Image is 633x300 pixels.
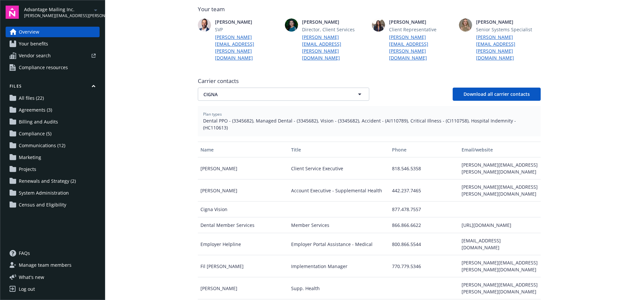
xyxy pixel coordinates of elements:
[198,157,288,179] div: [PERSON_NAME]
[19,164,36,175] span: Projects
[6,176,100,186] a: Renewals and Strategy (2)
[389,34,454,61] a: [PERSON_NAME][EMAIL_ADDRESS][PERSON_NAME][DOMAIN_NAME]
[203,91,341,98] span: CIGNA
[389,255,459,277] div: 770.779.5346
[6,93,100,103] a: All files (22)
[19,50,51,61] span: Vendor search
[302,18,367,25] span: [PERSON_NAME]
[6,152,100,163] a: Marketing
[462,146,538,153] div: Email/website
[6,83,100,92] button: Files
[19,284,35,294] div: Log out
[459,277,541,299] div: [PERSON_NAME][EMAIL_ADDRESS][PERSON_NAME][DOMAIN_NAME]
[459,233,541,255] div: [EMAIL_ADDRESS][DOMAIN_NAME]
[6,39,100,49] a: Your benefits
[19,188,69,198] span: System Administration
[459,217,541,233] div: [URL][DOMAIN_NAME]
[459,142,541,157] button: Email/website
[389,157,459,179] div: 818.546.5358
[302,26,367,33] span: Director, Client Services
[198,77,541,85] span: Carrier contacts
[288,142,389,157] button: Title
[215,26,280,33] span: SVP
[288,217,389,233] div: Member Services
[203,111,535,117] span: Plan types
[215,18,280,25] span: [PERSON_NAME]
[288,157,389,179] div: Client Service Executive
[6,27,100,37] a: Overview
[392,146,456,153] div: Phone
[476,26,541,33] span: Senior Systems Specialist
[288,233,389,255] div: Employer Portal Assistance - Medical
[198,142,288,157] button: Name
[19,152,41,163] span: Marketing
[389,202,459,217] div: 877.478.7557
[6,50,100,61] a: Vendor search
[6,248,100,259] a: FAQs
[389,142,459,157] button: Phone
[453,88,541,101] button: Download all carrier contacts
[288,277,389,299] div: Supp. Health
[198,217,288,233] div: Dental Member Services
[198,277,288,299] div: [PERSON_NAME]
[6,6,19,19] img: navigator-logo.svg
[200,146,286,153] div: Name
[19,128,51,139] span: Compliance (5)
[389,179,459,202] div: 442.237.7465
[459,179,541,202] div: [PERSON_NAME][EMAIL_ADDRESS][PERSON_NAME][DOMAIN_NAME]
[203,117,535,131] span: Dental PPO - (3345682), Managed Dental - (3345682), Vision - (3345682), Accident - (AI110789), Cr...
[372,18,385,32] img: photo
[459,18,472,32] img: photo
[19,200,66,210] span: Census and Eligibility
[6,200,100,210] a: Census and Eligibility
[285,18,298,32] img: photo
[198,255,288,277] div: Fil [PERSON_NAME]
[464,91,530,97] span: Download all carrier contacts
[6,140,100,151] a: Communications (12)
[6,274,55,281] button: What's new
[6,128,100,139] a: Compliance (5)
[24,6,92,13] span: Advantage Mailing Inc.
[389,26,454,33] span: Client Representative
[6,62,100,73] a: Compliance resources
[19,176,76,186] span: Renewals and Strategy (2)
[19,105,52,115] span: Agreements (3)
[288,179,389,202] div: Account Executive - Supplemental Health
[6,260,100,270] a: Manage team members
[19,39,48,49] span: Your benefits
[6,117,100,127] a: Billing and Audits
[288,255,389,277] div: Implementation Manager
[19,248,30,259] span: FAQs
[389,18,454,25] span: [PERSON_NAME]
[215,34,280,61] a: [PERSON_NAME][EMAIL_ADDRESS][PERSON_NAME][DOMAIN_NAME]
[198,88,369,101] button: CIGNA
[19,260,72,270] span: Manage team members
[389,217,459,233] div: 866.866.6622
[24,6,100,19] button: Advantage Mailing Inc.[PERSON_NAME][EMAIL_ADDRESS][PERSON_NAME][DOMAIN_NAME]arrowDropDown
[198,5,541,13] span: Your team
[19,62,68,73] span: Compliance resources
[19,274,44,281] span: What ' s new
[476,18,541,25] span: [PERSON_NAME]
[6,105,100,115] a: Agreements (3)
[198,233,288,255] div: Employer Helpline
[198,202,288,217] div: Cigna Vision
[198,18,211,32] img: photo
[6,188,100,198] a: System Administration
[19,27,39,37] span: Overview
[476,34,541,61] a: [PERSON_NAME][EMAIL_ADDRESS][PERSON_NAME][DOMAIN_NAME]
[389,233,459,255] div: 800.866.5544
[19,140,65,151] span: Communications (12)
[19,117,58,127] span: Billing and Audits
[291,146,387,153] div: Title
[302,34,367,61] a: [PERSON_NAME][EMAIL_ADDRESS][PERSON_NAME][DOMAIN_NAME]
[24,13,92,19] span: [PERSON_NAME][EMAIL_ADDRESS][PERSON_NAME][DOMAIN_NAME]
[459,255,541,277] div: [PERSON_NAME][EMAIL_ADDRESS][PERSON_NAME][DOMAIN_NAME]
[92,6,100,14] a: arrowDropDown
[19,93,44,103] span: All files (22)
[459,157,541,179] div: [PERSON_NAME][EMAIL_ADDRESS][PERSON_NAME][DOMAIN_NAME]
[6,164,100,175] a: Projects
[198,179,288,202] div: [PERSON_NAME]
